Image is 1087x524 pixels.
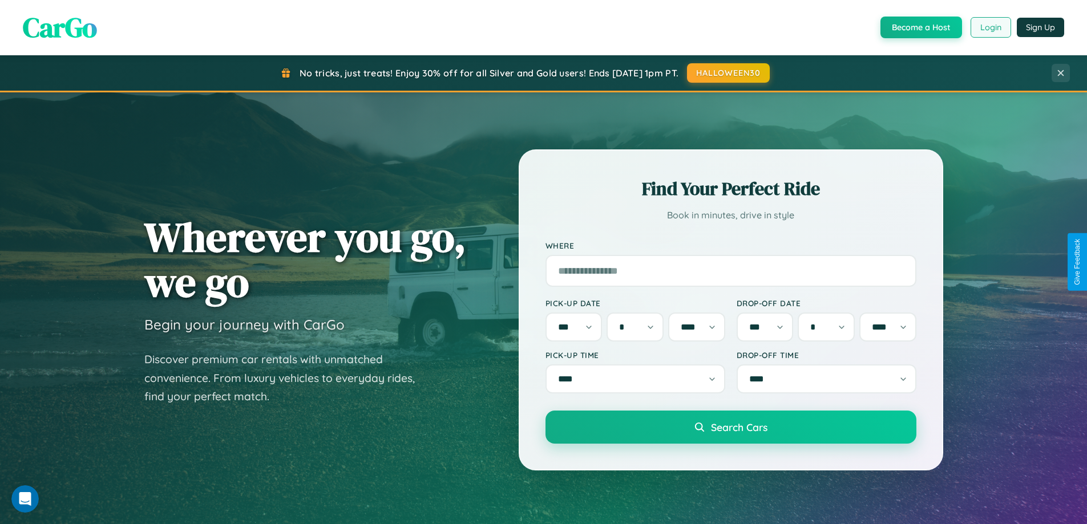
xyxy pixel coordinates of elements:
[300,67,678,79] span: No tricks, just treats! Enjoy 30% off for all Silver and Gold users! Ends [DATE] 1pm PT.
[711,421,767,433] span: Search Cars
[1073,239,1081,285] div: Give Feedback
[545,298,725,308] label: Pick-up Date
[1017,18,1064,37] button: Sign Up
[880,17,962,38] button: Become a Host
[144,316,345,333] h3: Begin your journey with CarGo
[11,485,39,513] iframe: Intercom live chat
[971,17,1011,38] button: Login
[144,350,430,406] p: Discover premium car rentals with unmatched convenience. From luxury vehicles to everyday rides, ...
[545,176,916,201] h2: Find Your Perfect Ride
[545,411,916,444] button: Search Cars
[545,350,725,360] label: Pick-up Time
[144,214,466,304] h1: Wherever you go, we go
[23,9,97,46] span: CarGo
[545,241,916,250] label: Where
[737,298,916,308] label: Drop-off Date
[737,350,916,360] label: Drop-off Time
[545,207,916,224] p: Book in minutes, drive in style
[687,63,770,83] button: HALLOWEEN30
